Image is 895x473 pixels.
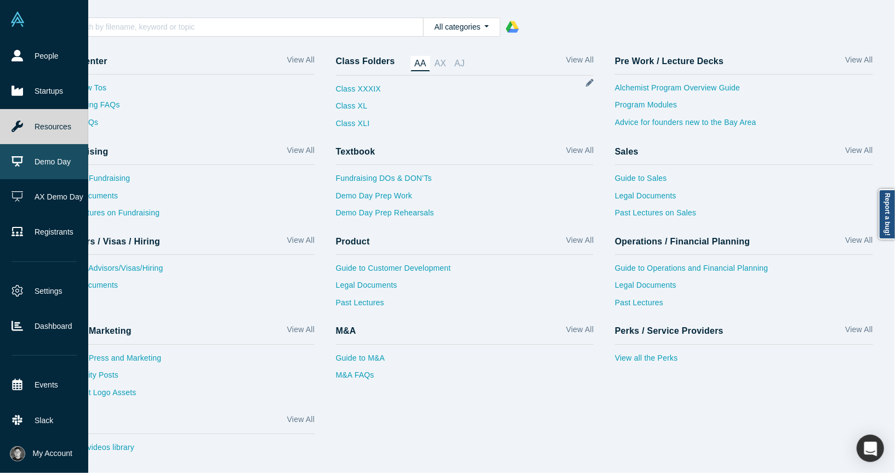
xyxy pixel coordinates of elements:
[336,146,375,157] h4: Textbook
[56,369,315,387] a: Community Posts
[336,369,594,387] a: M&A FAQs
[287,145,315,161] a: View All
[56,236,160,247] h4: Advisors / Visas / Hiring
[845,235,873,250] a: View All
[56,190,315,208] a: Legal Documents
[615,207,873,225] a: Past Lectures on Sales
[845,324,873,340] a: View All
[336,297,594,315] a: Past Lectures
[423,18,500,37] button: All categories
[10,446,25,461] img: Luke Kim's Account
[566,235,594,250] a: View All
[336,100,381,118] a: Class XL
[10,12,25,27] img: Alchemist Vault Logo
[615,236,750,247] h4: Operations / Financial Planning
[615,297,873,315] a: Past Lectures
[56,280,315,297] a: Legal Documents
[287,235,315,250] a: View All
[287,54,315,70] a: View All
[336,190,594,208] a: Demo Day Prep Work
[336,352,594,370] a: Guide to M&A
[566,324,594,340] a: View All
[615,173,873,190] a: Guide to Sales
[615,82,873,100] a: Alchemist Program Overview Guide
[845,145,873,161] a: View All
[56,263,315,280] a: Guide to Advisors/Visas/Hiring
[615,190,873,208] a: Legal Documents
[56,82,315,100] a: Vault How Tos
[56,173,315,190] a: Guide to Fundraising
[10,446,72,461] button: My Account
[615,117,873,134] a: Advice for founders new to the Bay Area
[615,99,873,117] a: Program Modules
[287,414,315,430] a: View All
[879,189,895,240] a: Report a bug!
[56,117,315,134] a: Sales FAQs
[845,54,873,70] a: View All
[615,56,723,66] h4: Pre Work / Lecture Decks
[336,263,594,280] a: Guide to Customer Development
[336,83,381,101] a: Class XXXIX
[56,442,315,459] a: Visit our videos library
[287,324,315,340] a: View All
[566,145,594,161] a: View All
[336,326,356,336] h4: M&A
[451,56,469,71] a: AJ
[566,54,594,71] a: View All
[411,56,431,71] a: AA
[68,20,423,34] input: Search by filename, keyword or topic
[56,387,315,404] a: Alchemist Logo Assets
[33,448,72,459] span: My Account
[336,280,594,297] a: Legal Documents
[336,173,594,190] a: Fundraising DOs & DON’Ts
[615,146,639,157] h4: Sales
[336,56,395,67] h4: Class Folders
[336,236,370,247] h4: Product
[615,326,723,336] h4: Perks / Service Providers
[615,263,873,280] a: Guide to Operations and Financial Planning
[56,99,315,117] a: Fundraising FAQs
[56,326,132,336] h4: Press / Marketing
[56,352,315,370] a: Guide to Press and Marketing
[336,118,381,135] a: Class XLI
[336,207,594,225] a: Demo Day Prep Rehearsals
[56,207,315,225] a: Past Lectures on Fundraising
[615,280,873,297] a: Legal Documents
[430,56,451,71] a: AX
[615,352,873,370] a: View all the Perks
